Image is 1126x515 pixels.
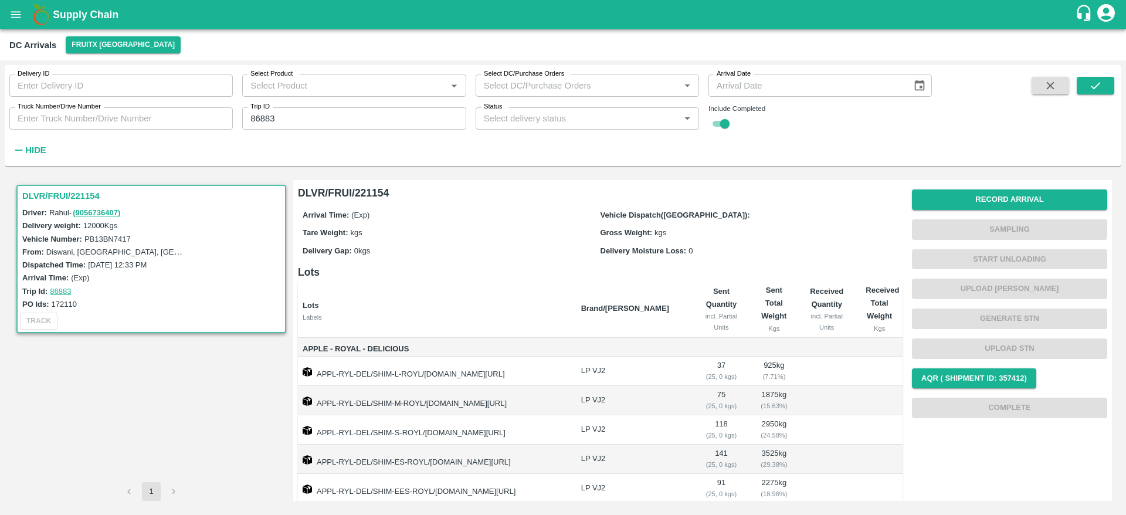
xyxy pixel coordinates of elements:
button: Choose date [908,74,931,97]
span: 0 [689,246,693,255]
input: Enter Trip ID [242,107,466,130]
div: ( 25, 0 kgs) [701,371,741,382]
td: LP VJ2 [572,474,692,503]
img: box [303,426,312,435]
div: ( 15.63 %) [761,401,788,411]
td: 75 [691,386,751,415]
button: Open [446,78,462,93]
td: LP VJ2 [572,445,692,474]
div: Labels [303,312,572,323]
label: Select DC/Purchase Orders [484,69,564,79]
span: Rahul - [49,208,121,217]
label: Delivery ID [18,69,49,79]
div: ( 25, 0 kgs) [701,401,741,411]
label: Arrival Time: [22,273,69,282]
span: kgs [351,228,362,237]
a: (9056736407) [73,208,120,217]
div: incl. Partial Units [806,311,847,333]
label: From: [22,248,44,256]
label: Tare Weight: [303,228,348,237]
b: Received Total Weight [866,286,899,321]
button: Record Arrival [912,189,1107,210]
input: Select DC/Purchase Orders [479,78,661,93]
label: Trip Id: [22,287,48,296]
button: AQR ( Shipment Id: 357412) [912,368,1036,389]
nav: pagination navigation [118,482,185,501]
input: Enter Truck Number/Drive Number [9,107,233,130]
label: PB13BN7417 [84,235,131,243]
label: (Exp) [71,273,89,282]
td: 3525 kg [751,445,798,474]
div: incl. Partial Units [701,311,741,333]
td: APPL-RYL-DEL/SHIM-M-ROYL/[DOMAIN_NAME][URL] [298,386,572,415]
b: Received Quantity [810,287,843,309]
label: Select Product [250,69,293,79]
div: ( 7.71 %) [761,371,788,382]
div: ( 25, 0 kgs) [701,489,741,499]
div: ( 25, 0 kgs) [701,430,741,441]
div: Kgs [761,323,788,334]
div: ( 24.58 %) [761,430,788,441]
img: logo [29,3,53,26]
a: Supply Chain [53,6,1075,23]
div: Include Completed [708,103,932,114]
label: Driver: [22,208,47,217]
img: box [303,455,312,465]
b: Brand/[PERSON_NAME] [581,304,669,313]
label: Delivery Gap: [303,246,352,255]
h6: Lots [298,264,903,280]
span: Apple - Royal - Delicious [303,343,572,356]
td: 2275 kg [751,474,798,503]
img: box [303,367,312,377]
span: 0 kgs [354,246,370,255]
label: Status [484,102,503,111]
td: 118 [691,415,751,445]
label: 12000 Kgs [83,221,118,230]
b: Sent Total Weight [761,286,786,321]
b: Lots [303,301,318,310]
input: Select Product [246,78,443,93]
a: 86883 [50,287,71,296]
button: Select DC [66,36,181,53]
label: Delivery Moisture Loss: [601,246,687,255]
input: Arrival Date [708,74,904,97]
img: box [303,397,312,406]
span: (Exp) [351,211,369,219]
div: ( 25, 0 kgs) [701,459,741,470]
label: PO Ids: [22,300,49,309]
label: Truck Number/Drive Number [18,102,101,111]
td: APPL-RYL-DEL/SHIM-S-ROYL/[DOMAIN_NAME][URL] [298,415,572,445]
label: Arrival Time: [303,211,349,219]
td: 1875 kg [751,386,798,415]
div: account of current user [1096,2,1117,27]
div: Kgs [866,323,893,334]
td: APPL-RYL-DEL/SHIM-ES-ROYL/[DOMAIN_NAME][URL] [298,445,572,474]
td: 91 [691,474,751,503]
div: ( 18.96 %) [761,489,788,499]
h3: DLVR/FRUI/221154 [22,188,284,204]
button: Hide [9,140,49,160]
button: Open [680,78,695,93]
h6: DLVR/FRUI/221154 [298,185,903,201]
label: Diswani, [GEOGRAPHIC_DATA], [GEOGRAPHIC_DATA] , [GEOGRAPHIC_DATA] [46,247,326,256]
td: APPL-RYL-DEL/SHIM-EES-ROYL/[DOMAIN_NAME][URL] [298,474,572,503]
td: LP VJ2 [572,415,692,445]
b: Supply Chain [53,9,118,21]
label: Trip ID [250,102,270,111]
label: 172110 [52,300,77,309]
div: ( 29.38 %) [761,459,788,470]
td: 2950 kg [751,415,798,445]
b: Sent Quantity [706,287,737,309]
button: page 1 [142,482,161,501]
div: customer-support [1075,4,1096,25]
input: Select delivery status [479,111,676,126]
input: Enter Delivery ID [9,74,233,97]
td: APPL-RYL-DEL/SHIM-L-ROYL/[DOMAIN_NAME][URL] [298,357,572,386]
span: kgs [654,228,666,237]
td: 925 kg [751,357,798,386]
div: DC Arrivals [9,38,56,53]
td: 141 [691,445,751,474]
button: open drawer [2,1,29,28]
label: Vehicle Number: [22,235,82,243]
button: Open [680,111,695,126]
